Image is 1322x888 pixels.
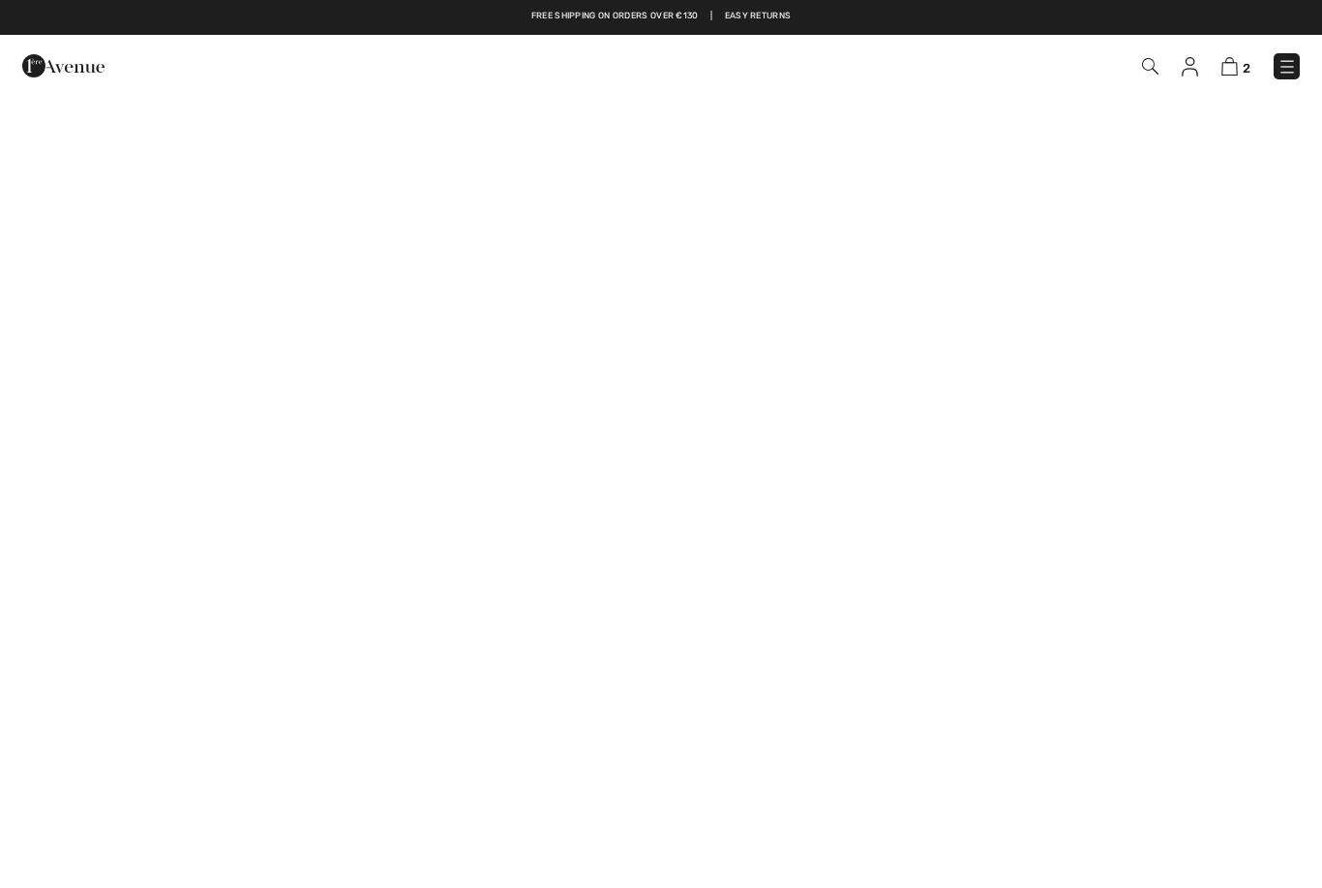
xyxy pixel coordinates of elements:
img: My Info [1182,57,1198,77]
a: 1ère Avenue [22,55,105,74]
img: Search [1142,58,1158,75]
img: Shopping Bag [1221,57,1238,76]
a: Free shipping on orders over €130 [531,10,699,23]
a: 2 [1221,54,1250,77]
a: Easy Returns [725,10,792,23]
span: 2 [1243,61,1250,76]
img: Menu [1277,57,1297,77]
span: | [710,10,712,23]
img: 1ère Avenue [22,46,105,85]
